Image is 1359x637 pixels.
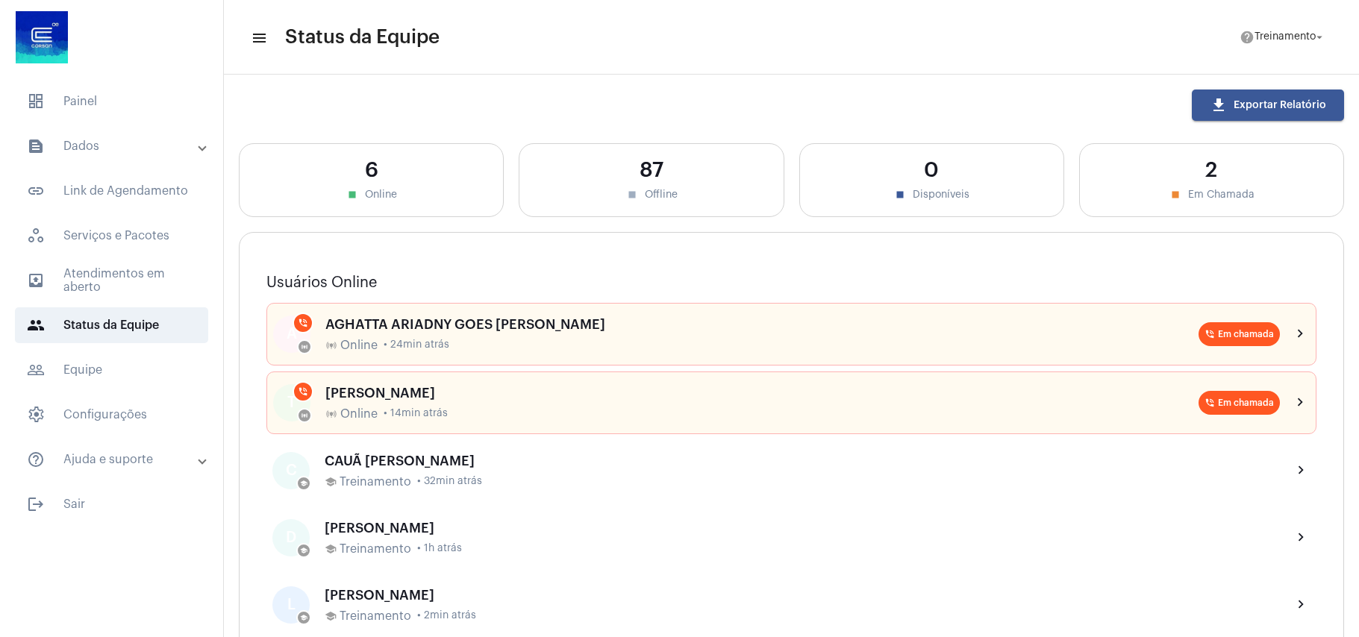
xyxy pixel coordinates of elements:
[15,84,208,119] span: Painel
[346,188,359,201] mat-icon: stop
[15,486,208,522] span: Sair
[1240,30,1255,45] mat-icon: help
[340,609,411,623] span: Treinamento
[1199,322,1280,346] mat-chip: Em chamada
[266,274,1316,291] h3: Usuários Online
[1210,96,1228,114] mat-icon: download
[285,25,440,49] span: Status da Equipe
[1313,31,1326,44] mat-icon: arrow_drop_down
[301,412,308,419] mat-icon: online_prediction
[1293,462,1310,480] mat-icon: chevron_right
[272,519,310,556] div: D
[815,159,1049,182] div: 0
[27,272,45,289] mat-icon: sidenav icon
[9,442,223,477] mat-expansion-panel-header: sidenav iconAjuda e suporte
[298,318,308,328] mat-icon: phone_in_talk
[534,188,768,201] div: Offline
[27,182,45,200] mat-icon: sidenav icon
[254,188,488,201] div: Online
[340,339,378,352] span: Online
[27,316,45,334] mat-icon: sidenav icon
[15,218,208,254] span: Serviços e Pacotes
[272,452,310,489] div: C
[15,397,208,433] span: Configurações
[325,408,337,420] mat-icon: online_prediction
[251,29,266,47] mat-icon: sidenav icon
[27,137,45,155] mat-icon: sidenav icon
[27,227,45,245] span: sidenav icon
[15,263,208,298] span: Atendimentos em aberto
[300,547,307,554] mat-icon: school
[325,454,1281,468] div: CAUÃ [PERSON_NAME]
[9,128,223,164] mat-expansion-panel-header: sidenav iconDados
[325,543,337,555] mat-icon: school
[15,173,208,209] span: Link de Agendamento
[325,588,1281,603] div: [PERSON_NAME]
[1192,90,1344,121] button: Exportar Relatório
[300,480,307,487] mat-icon: school
[273,316,310,353] div: A
[325,521,1281,536] div: [PERSON_NAME]
[15,352,208,388] span: Equipe
[384,339,449,351] span: • 24min atrás
[325,386,1199,401] div: [PERSON_NAME]
[340,542,411,556] span: Treinamento
[272,586,310,624] div: L
[12,7,72,67] img: d4669ae0-8c07-2337-4f67-34b0df7f5ae4.jpeg
[1199,391,1280,415] mat-chip: Em chamada
[27,451,199,468] mat-panel-title: Ajuda e suporte
[325,339,337,351] mat-icon: online_prediction
[27,137,199,155] mat-panel-title: Dados
[417,476,482,487] span: • 32min atrás
[27,361,45,379] mat-icon: sidenav icon
[273,384,310,421] div: T
[417,610,476,621] span: • 2min atrás
[340,407,378,421] span: Online
[27,406,45,424] span: sidenav icon
[1293,529,1310,547] mat-icon: chevron_right
[1210,100,1326,110] span: Exportar Relatório
[27,495,45,513] mat-icon: sidenav icon
[27,451,45,468] mat-icon: sidenav icon
[325,476,337,488] mat-icon: school
[254,159,488,182] div: 6
[815,188,1049,201] div: Disponíveis
[1292,394,1310,412] mat-icon: chevron_right
[534,159,768,182] div: 87
[298,386,308,397] mat-icon: phone_in_talk
[1205,398,1215,408] mat-icon: phone_in_talk
[325,317,1199,332] div: AGHATTA ARIADNY GOES [PERSON_NAME]
[325,610,337,622] mat-icon: school
[1255,32,1316,43] span: Treinamento
[893,188,907,201] mat-icon: stop
[27,92,45,110] span: sidenav icon
[340,475,411,489] span: Treinamento
[625,188,639,201] mat-icon: stop
[1169,188,1182,201] mat-icon: stop
[1231,22,1335,52] button: Treinamento
[1095,159,1328,182] div: 2
[1205,329,1215,339] mat-icon: phone_in_talk
[417,543,462,554] span: • 1h atrás
[1292,325,1310,343] mat-icon: chevron_right
[300,614,307,621] mat-icon: school
[15,307,208,343] span: Status da Equipe
[301,343,308,351] mat-icon: online_prediction
[384,408,448,419] span: • 14min atrás
[1095,188,1328,201] div: Em Chamada
[1293,596,1310,614] mat-icon: chevron_right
